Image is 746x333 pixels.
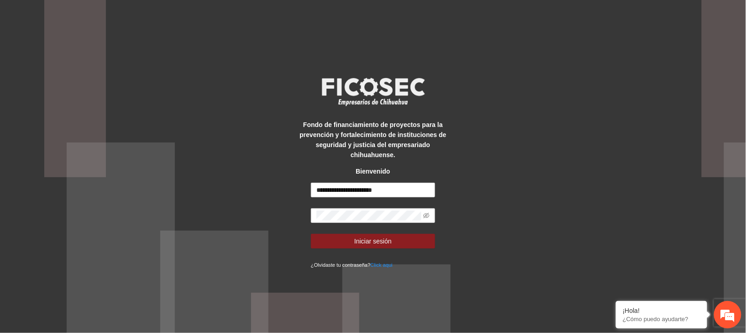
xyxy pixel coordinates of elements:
[299,121,446,159] strong: Fondo de financiamiento de proyectos para la prevención y fortalecimiento de instituciones de seg...
[423,212,430,219] span: eye-invisible
[370,262,393,268] a: Click aqui
[356,168,390,175] strong: Bienvenido
[354,236,392,246] span: Iniciar sesión
[311,234,435,248] button: Iniciar sesión
[623,316,700,322] p: ¿Cómo puedo ayudarte?
[316,75,430,109] img: logo
[311,262,393,268] small: ¿Olvidaste tu contraseña?
[623,307,700,314] div: ¡Hola!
